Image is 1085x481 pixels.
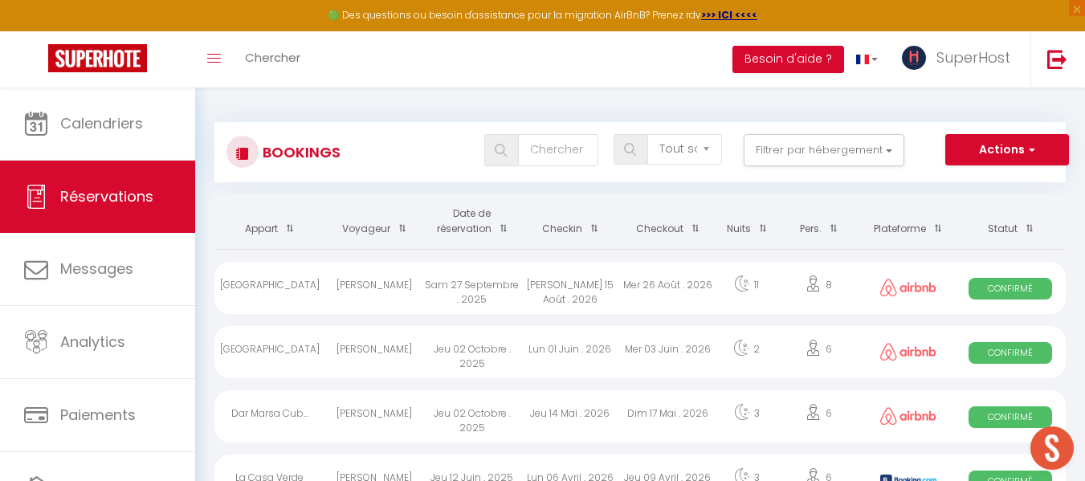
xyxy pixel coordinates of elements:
span: SuperHost [936,47,1010,67]
th: Sort by guest [325,194,423,249]
span: Analytics [60,332,125,352]
div: Ouvrir le chat [1030,426,1074,470]
a: Chercher [233,31,312,88]
th: Sort by checkin [521,194,619,249]
img: ... [902,46,926,70]
h3: Bookings [259,134,341,170]
img: Super Booking [48,44,147,72]
span: Calendriers [60,113,143,133]
img: logout [1047,49,1067,69]
th: Sort by nights [716,194,776,249]
input: Chercher [518,134,598,166]
th: Sort by booking date [423,194,521,249]
th: Sort by checkout [619,194,717,249]
th: Sort by rentals [214,194,325,249]
th: Sort by channel [862,194,956,249]
button: Actions [945,134,1069,166]
th: Sort by people [777,194,862,249]
span: Messages [60,259,133,279]
span: Paiements [60,405,136,425]
a: >>> ICI <<<< [701,8,757,22]
a: ... SuperHost [890,31,1030,88]
span: Chercher [245,49,300,66]
th: Sort by status [955,194,1066,249]
button: Besoin d'aide ? [732,46,844,73]
button: Filtrer par hébergement [744,134,904,166]
span: Réservations [60,186,153,206]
